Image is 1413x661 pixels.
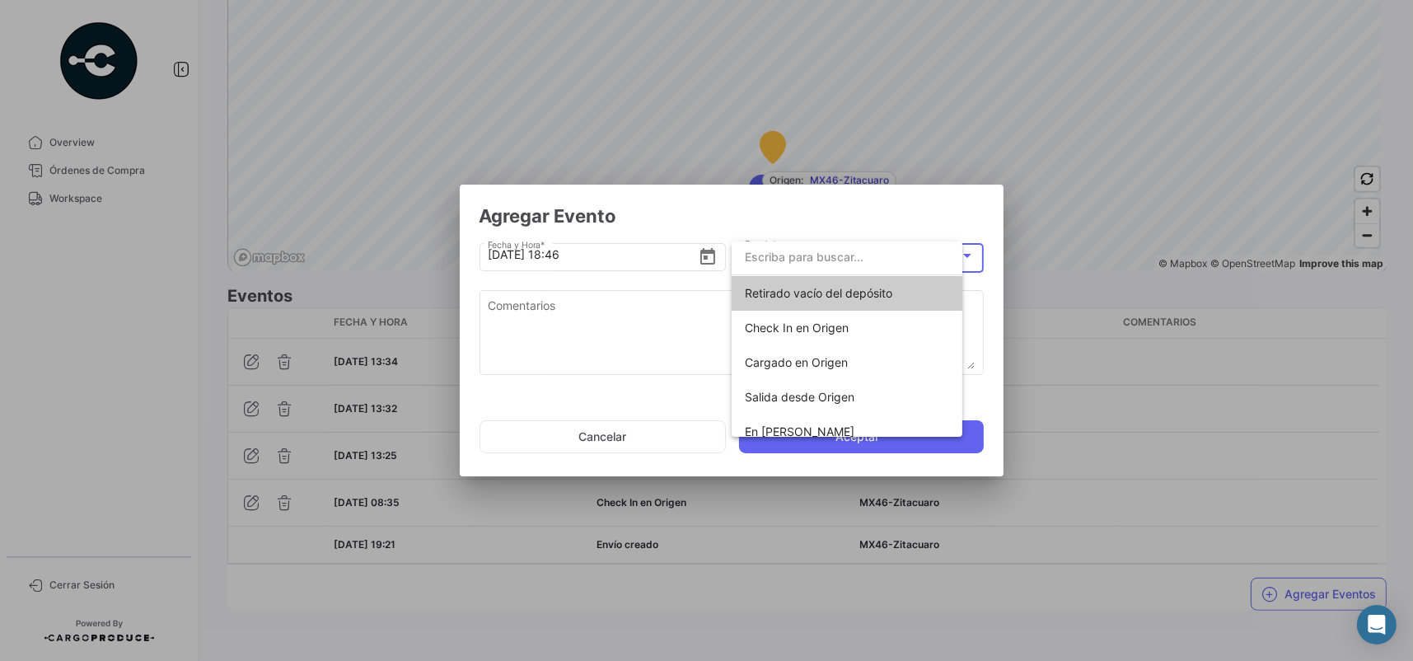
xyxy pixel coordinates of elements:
span: Salida desde Origen [745,390,854,404]
span: En tránsito a Parada [745,424,854,438]
input: dropdown search [732,240,962,274]
span: Retirado vacío del depósito [745,286,892,300]
span: Check In en Origen [745,321,849,335]
div: Abrir Intercom Messenger [1357,605,1397,645]
span: Cargado en Origen [745,355,848,369]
